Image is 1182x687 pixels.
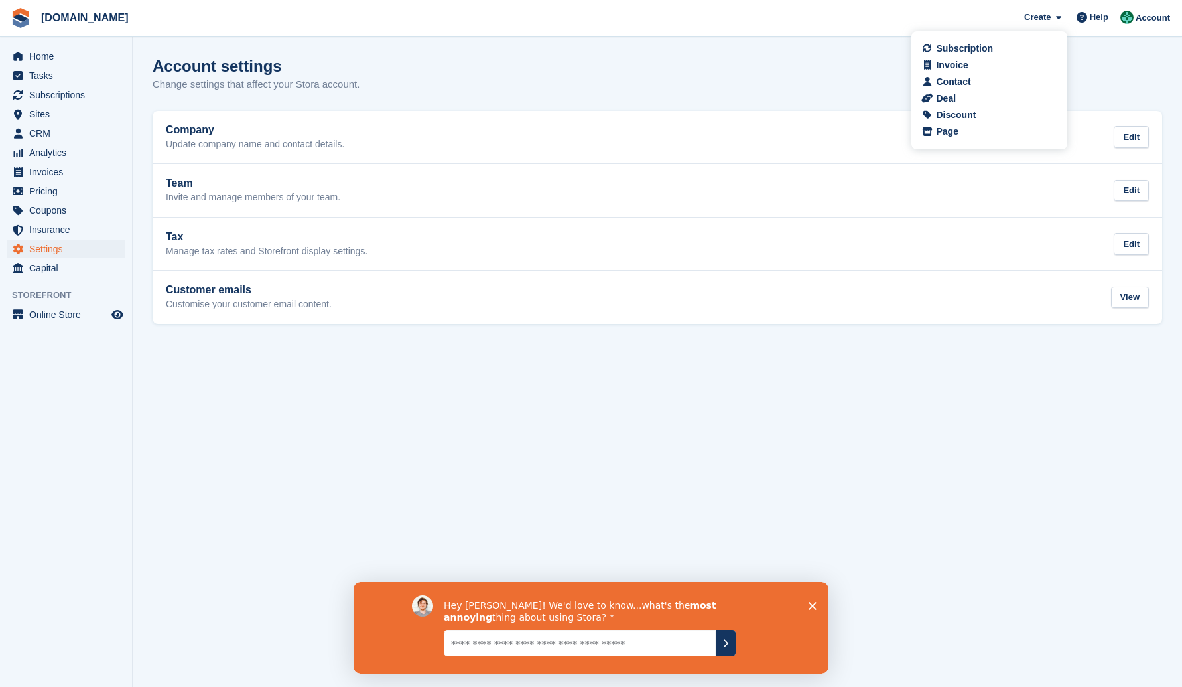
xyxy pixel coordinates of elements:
a: Contact [924,75,1055,89]
a: menu [7,143,125,162]
a: Discount [924,108,1055,122]
a: Team Invite and manage members of your team. Edit [153,164,1162,217]
a: menu [7,305,125,324]
img: stora-icon-8386f47178a22dfd0bd8f6a31ec36ba5ce8667c1dd55bd0f319d3a0aa187defe.svg [11,8,31,28]
span: Invoices [29,163,109,181]
div: Edit [1114,180,1149,202]
a: menu [7,201,125,220]
span: Account [1136,11,1170,25]
span: Capital [29,259,109,277]
span: Analytics [29,143,109,162]
span: Sites [29,105,109,123]
a: [DOMAIN_NAME] [36,7,134,29]
a: Subscription [924,42,1055,56]
p: Update company name and contact details. [166,139,344,151]
a: Customer emails Customise your customer email content. View [153,271,1162,324]
div: Edit [1114,126,1149,148]
div: Contact [936,75,970,89]
div: Subscription [936,42,993,56]
p: Invite and manage members of your team. [166,192,340,204]
a: menu [7,105,125,123]
a: Preview store [109,307,125,323]
span: CRM [29,124,109,143]
a: menu [7,86,125,104]
div: Deal [936,92,956,106]
a: menu [7,163,125,181]
span: Storefront [12,289,132,302]
a: menu [7,124,125,143]
h2: Customer emails [166,284,332,296]
a: menu [7,182,125,200]
a: menu [7,47,125,66]
div: Page [936,125,958,139]
div: Invoice [936,58,968,72]
a: menu [7,66,125,85]
span: Coupons [29,201,109,220]
a: Company Update company name and contact details. Edit [153,111,1162,164]
a: menu [7,240,125,258]
div: Discount [936,108,976,122]
p: Change settings that affect your Stora account. [153,77,360,92]
span: Pricing [29,182,109,200]
div: View [1111,287,1149,309]
span: Help [1090,11,1108,24]
a: Deal [924,92,1055,106]
a: menu [7,259,125,277]
a: menu [7,220,125,239]
span: Online Store [29,305,109,324]
h2: Team [166,177,340,189]
a: Tax Manage tax rates and Storefront display settings. Edit [153,218,1162,271]
span: Create [1024,11,1051,24]
span: Home [29,47,109,66]
p: Customise your customer email content. [166,299,332,311]
h2: Tax [166,231,367,243]
span: Insurance [29,220,109,239]
span: Settings [29,240,109,258]
iframe: Survey by David from Stora [354,582,828,674]
p: Manage tax rates and Storefront display settings. [166,246,367,258]
img: Steven Kendall [1120,11,1134,24]
a: Page [924,125,1055,139]
span: Subscriptions [29,86,109,104]
h1: Account settings [153,57,282,75]
h2: Company [166,124,344,136]
div: Edit [1114,233,1149,255]
span: Tasks [29,66,109,85]
a: Invoice [924,58,1055,72]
